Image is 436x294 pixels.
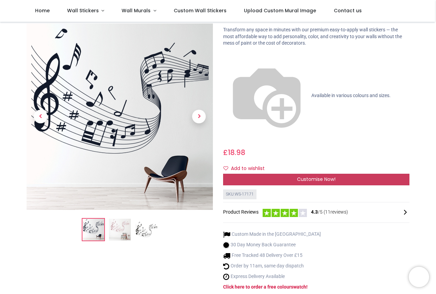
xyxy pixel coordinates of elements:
[35,7,50,14] span: Home
[27,24,213,210] img: Music Score Musical Notes Wall Sticker
[223,27,409,47] p: Transform any space in minutes with our premium easy-to-apply wall stickers — the most affordable...
[34,110,47,124] span: Previous
[174,7,227,14] span: Custom Wall Stickers
[311,209,348,216] span: /5 ( 11 reviews)
[291,284,306,290] a: swatch
[223,166,228,171] i: Add to wishlist
[223,189,256,199] div: SKU: WS-17171
[223,252,321,259] li: Free Tracked 48 Delivery Over £15
[223,148,245,157] span: £
[244,7,316,14] span: Upload Custom Mural Image
[223,163,270,174] button: Add to wishlistAdd to wishlist
[409,267,429,287] iframe: Brevo live chat
[223,242,321,249] li: 30 Day Money Back Guarantee
[311,209,318,215] span: 4.3
[82,219,104,241] img: Music Score Musical Notes Wall Sticker
[228,148,245,157] span: 18.98
[297,176,336,183] span: Customise Now!
[185,51,213,182] a: Next
[109,219,131,241] img: WS-17171-02
[334,7,362,14] span: Contact us
[223,273,321,280] li: Express Delivery Available
[67,7,99,14] span: Wall Stickers
[311,93,391,98] span: Available in various colours and sizes.
[223,208,409,217] div: Product Reviews
[223,52,310,139] img: color-wheel.png
[27,51,54,182] a: Previous
[136,219,157,241] img: WS-17171-03
[223,284,291,290] a: Click here to order a free colour
[223,263,321,270] li: Order by 11am, same day dispatch
[306,284,308,290] a: !
[122,7,151,14] span: Wall Murals
[192,110,206,124] span: Next
[223,231,321,238] li: Custom Made in the [GEOGRAPHIC_DATA]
